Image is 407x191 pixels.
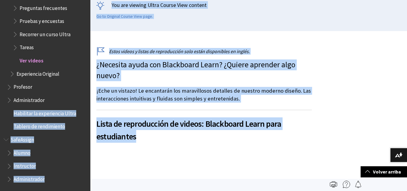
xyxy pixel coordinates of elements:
span: Administrador [14,95,45,103]
p: You are viewing Ultra Course View content [96,1,401,9]
p: Estos videos y listas de reproducción solo están disponibles en inglés. [96,48,312,55]
span: Preguntas frecuentes [20,3,67,11]
span: Experiencia Original [17,69,59,77]
img: Follow this page [355,181,362,188]
span: Administrador [14,174,45,182]
span: SafeAssign [11,135,34,143]
span: Ver videos [20,56,43,64]
p: ¿Necesita ayuda con Blackboard Learn? ¿Quiere aprender algo nuevo? [96,59,312,81]
img: Print [330,181,337,188]
span: Tareas [20,43,34,51]
span: Alumno [14,148,30,156]
span: Profesor [14,82,32,90]
a: Lista de reproducción de videos: Blackboard Learn para estudiantes [96,118,281,142]
span: Tablero de rendimiento [14,122,65,130]
span: Instructor [14,161,36,169]
a: Volver arriba [361,166,407,177]
img: More help [343,181,350,188]
span: Recorrer un curso Ultra [20,29,70,37]
p: ¡Eche un vistazo! Le encantarán los maravillosos detalles de nuestro moderno diseño. Las interacc... [96,87,312,103]
a: Go to Original Course View page. [96,14,153,19]
span: Habilitar la experiencia Ultra [14,108,76,116]
span: Pruebas y encuestas [20,16,64,24]
nav: Book outline for Blackboard SafeAssign [4,135,87,184]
